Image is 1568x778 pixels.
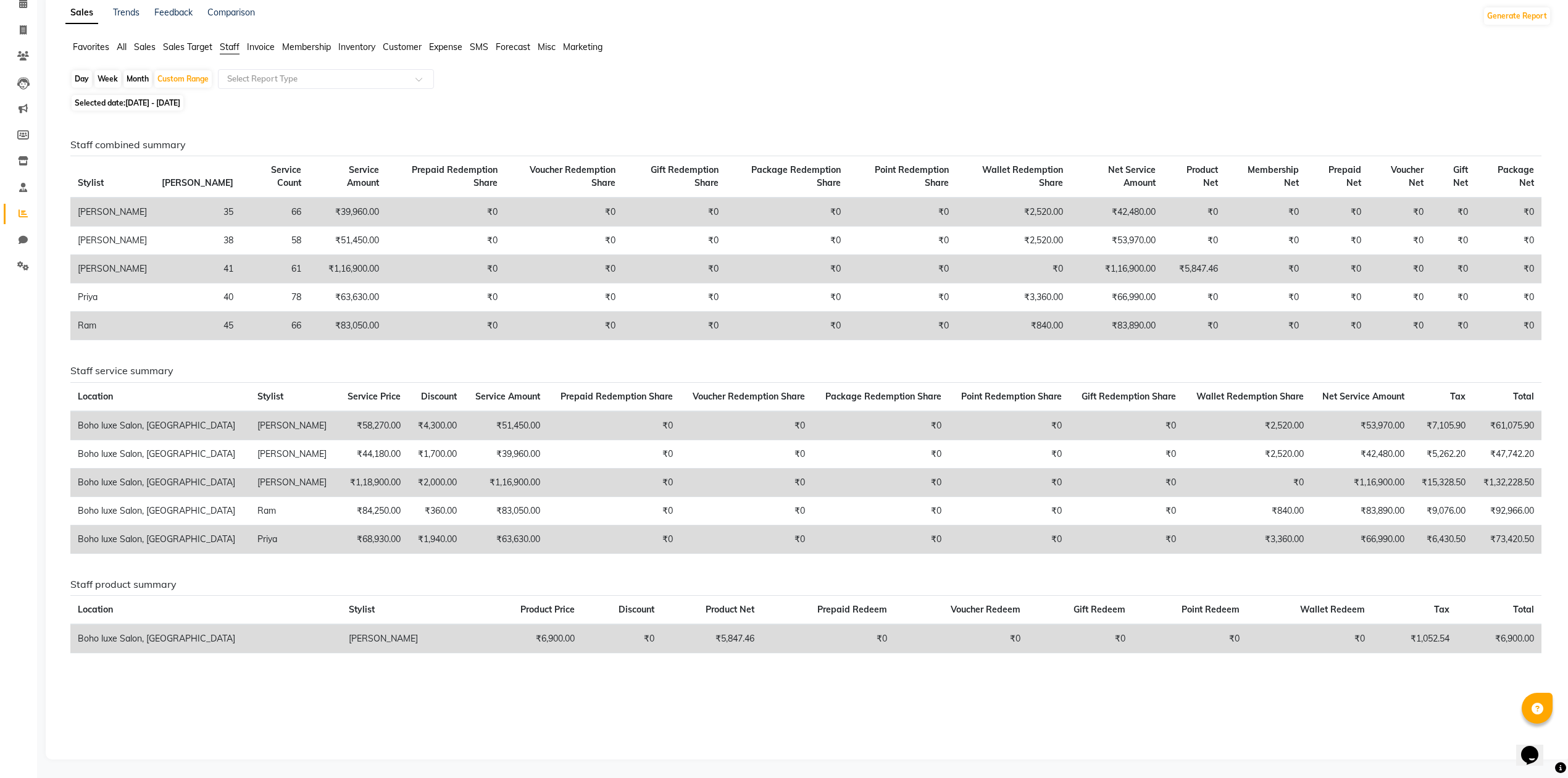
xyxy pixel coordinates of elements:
[338,468,409,496] td: ₹1,18,900.00
[154,198,241,227] td: 35
[961,391,1062,402] span: Point Redemption Share
[1070,312,1163,340] td: ₹83,890.00
[309,227,386,255] td: ₹51,450.00
[1431,255,1475,283] td: ₹0
[154,70,212,88] div: Custom Range
[338,411,409,440] td: ₹58,270.00
[1369,198,1431,227] td: ₹0
[1182,604,1240,615] span: Point Redeem
[505,283,623,312] td: ₹0
[505,227,623,255] td: ₹0
[956,198,1070,227] td: ₹2,520.00
[421,391,457,402] span: Discount
[1183,468,1311,496] td: ₹0
[1322,391,1404,402] span: Net Service Amount
[680,440,813,468] td: ₹0
[70,365,1541,377] h6: Staff service summary
[1513,391,1534,402] span: Total
[73,41,109,52] span: Favorites
[680,411,813,440] td: ₹0
[1070,283,1163,312] td: ₹66,990.00
[505,255,623,283] td: ₹0
[78,604,113,615] span: Location
[1412,496,1473,525] td: ₹9,076.00
[125,98,180,107] span: [DATE] - [DATE]
[1431,283,1475,312] td: ₹0
[623,283,726,312] td: ₹0
[548,411,680,440] td: ₹0
[1306,227,1369,255] td: ₹0
[70,496,250,525] td: Boho luxe Salon, [GEOGRAPHIC_DATA]
[1069,440,1183,468] td: ₹0
[949,496,1069,525] td: ₹0
[949,440,1069,468] td: ₹0
[956,312,1070,340] td: ₹840.00
[812,525,949,553] td: ₹0
[408,411,464,440] td: ₹4,300.00
[1311,411,1412,440] td: ₹53,970.00
[1391,164,1424,188] span: Voucher Net
[812,411,949,440] td: ₹0
[1300,604,1365,615] span: Wallet Redeem
[464,411,548,440] td: ₹51,450.00
[241,198,309,227] td: 66
[848,283,957,312] td: ₹0
[1369,283,1431,312] td: ₹0
[70,255,154,283] td: [PERSON_NAME]
[271,164,301,188] span: Service Count
[65,2,98,24] a: Sales
[473,624,582,653] td: ₹6,900.00
[348,391,401,402] span: Service Price
[464,440,548,468] td: ₹39,960.00
[1412,525,1473,553] td: ₹6,430.50
[72,95,183,111] span: Selected date:
[154,283,241,312] td: 40
[408,468,464,496] td: ₹2,000.00
[70,411,250,440] td: Boho luxe Salon, [GEOGRAPHIC_DATA]
[162,177,233,188] span: [PERSON_NAME]
[548,468,680,496] td: ₹0
[762,624,895,653] td: ₹0
[505,198,623,227] td: ₹0
[386,198,505,227] td: ₹0
[726,198,848,227] td: ₹0
[241,255,309,283] td: 61
[383,41,422,52] span: Customer
[341,624,473,653] td: [PERSON_NAME]
[548,525,680,553] td: ₹0
[1070,198,1163,227] td: ₹42,480.00
[538,41,556,52] span: Misc
[464,525,548,553] td: ₹63,630.00
[1069,468,1183,496] td: ₹0
[1225,255,1306,283] td: ₹0
[154,312,241,340] td: 45
[1225,198,1306,227] td: ₹0
[408,525,464,553] td: ₹1,940.00
[475,391,540,402] span: Service Amount
[956,255,1070,283] td: ₹0
[812,468,949,496] td: ₹0
[726,227,848,255] td: ₹0
[78,177,104,188] span: Stylist
[464,468,548,496] td: ₹1,16,900.00
[726,312,848,340] td: ₹0
[1516,729,1556,766] iframe: chat widget
[1431,312,1475,340] td: ₹0
[1186,164,1218,188] span: Product Net
[895,624,1027,653] td: ₹0
[949,525,1069,553] td: ₹0
[94,70,121,88] div: Week
[1475,198,1541,227] td: ₹0
[1513,604,1534,615] span: Total
[1412,440,1473,468] td: ₹5,262.20
[70,139,1541,151] h6: Staff combined summary
[1311,496,1412,525] td: ₹83,890.00
[113,7,140,18] a: Trends
[812,496,949,525] td: ₹0
[154,255,241,283] td: 41
[548,440,680,468] td: ₹0
[1306,198,1369,227] td: ₹0
[1247,624,1372,653] td: ₹0
[1431,198,1475,227] td: ₹0
[1412,411,1473,440] td: ₹7,105.90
